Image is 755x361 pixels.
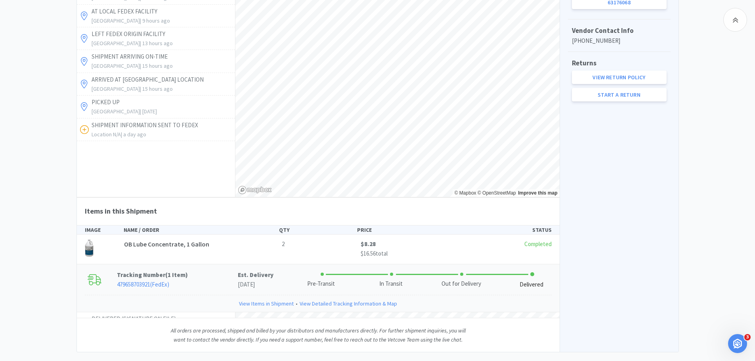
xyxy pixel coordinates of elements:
p: [GEOGRAPHIC_DATA] | 13 hours ago [92,39,233,48]
h5: Vendor Contact Info [572,25,667,36]
a: View Items in Shipment [239,299,294,308]
span: Completed [524,240,552,248]
a: Mapbox [455,190,476,196]
h4: Items in this Shipment [77,198,560,225]
p: [PHONE_NUMBER] [572,36,667,46]
div: Pre-Transit [307,279,335,288]
p: [GEOGRAPHIC_DATA] | 15 hours ago [92,61,233,70]
iframe: Intercom live chat [728,334,747,353]
span: OB Lube Concentrate, 1 Gallon [124,240,209,248]
div: NAME / ORDER [124,225,279,234]
a: Mapbox logo [238,186,272,194]
p: [GEOGRAPHIC_DATA] | [DATE] [92,107,233,116]
p: SHIPMENT ARRIVING ON-TIME [92,52,233,61]
p: ARRIVED AT [GEOGRAPHIC_DATA] LOCATION [92,75,233,84]
div: PRICE [357,225,435,234]
p: Location N/A | a day ago [92,130,233,139]
p: Est. Delivery [238,270,273,280]
div: Delivered [520,280,543,289]
p: total [361,249,433,258]
a: 479658703921(FedEx) [117,281,169,288]
span: $8.28 [361,240,376,248]
span: • [294,299,300,308]
img: f5207f2cef1c48d19fa7e30cd203735a_6709.png [85,239,94,257]
span: 3 [744,334,751,340]
a: OpenStreetMap [478,190,516,196]
span: $16.56 [361,250,376,257]
span: 1 Item [168,271,185,279]
h5: Returns [572,58,667,69]
div: Out for Delivery [442,279,481,288]
a: View Detailed Tracking Information & Map [300,299,397,308]
div: STATUS [435,225,552,234]
a: Start a Return [572,88,667,101]
p: PICKED UP [92,97,233,107]
p: [GEOGRAPHIC_DATA] | 9 hours ago [92,16,233,25]
div: IMAGE [85,225,124,234]
p: Tracking Number ( ) [117,270,238,280]
p: DELIVERED (SIGNATURE ON FILE) [92,314,233,324]
p: [DATE] [238,280,273,289]
div: QTY [279,225,357,234]
p: SHIPMENT INFORMATION SENT TO FEDEX [92,120,233,130]
div: In Transit [379,279,403,288]
p: AT LOCAL FEDEX FACILITY [92,7,233,16]
p: LEFT FEDEX ORIGIN FACILITY [92,29,233,39]
a: Improve this map [518,190,557,196]
p: 2 [282,239,354,249]
p: [GEOGRAPHIC_DATA] | 15 hours ago [92,84,233,93]
a: View Return Policy [572,71,667,84]
i: All orders are processed, shipped and billed by your distributors and manufacturers directly. For... [171,327,466,343]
